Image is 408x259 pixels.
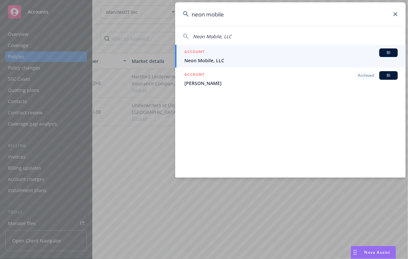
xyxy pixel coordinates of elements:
span: Neon Mobile, LLC [193,33,231,40]
span: Neon Mobile, LLC [184,57,398,64]
div: Drag to move [351,246,359,259]
a: ACCOUNTArchivedBI[PERSON_NAME] [175,68,406,90]
h5: ACCOUNT [184,71,204,79]
span: [PERSON_NAME] [184,80,398,87]
h5: ACCOUNT [184,48,204,56]
span: BI [382,50,395,56]
span: Archived [358,72,374,78]
button: Nova Assist [351,246,396,259]
span: Nova Assist [365,249,391,255]
a: ACCOUNTBINeon Mobile, LLC [175,45,406,68]
span: BI [382,72,395,78]
input: Search... [175,2,406,26]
